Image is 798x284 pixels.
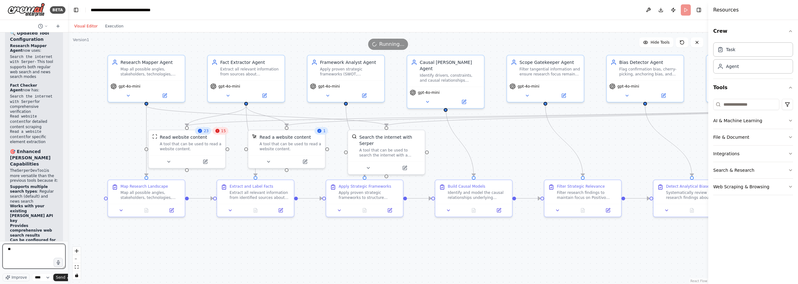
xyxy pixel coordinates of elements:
button: Hide Tools [639,37,673,47]
button: File & Document [713,129,793,145]
img: SerperDevTool [352,134,357,139]
div: Scope Gatekeeper Agent [520,59,580,65]
button: Open in side panel [546,92,581,99]
div: Identify drivers, constraints, and causal relationships underlying {research_topic} dynamics that... [420,73,480,83]
button: Open in side panel [270,207,291,214]
div: BETA [50,6,65,14]
button: No output available [570,207,596,214]
button: Open in side panel [247,92,282,99]
button: fit view [73,263,81,271]
div: Framework Analyst Agent [320,59,381,65]
span: gpt-4o-mini [318,84,340,89]
div: Read a website content [260,134,311,140]
button: Integrations [713,146,793,162]
button: Improve [2,273,30,282]
button: Open in side panel [147,92,182,99]
button: Hide right sidebar [695,6,703,14]
div: SerperDevToolSearch the internet with SerperA tool that can be used to search the internet with a... [348,130,425,175]
button: Crew [713,22,793,40]
div: Fact Extractor AgentExtract all relevant information from sources about {research_topic}, rigorou... [207,55,285,103]
strong: 🔍 Updated Tool Configuration [10,31,49,42]
strong: Provides comprehensive web search results [10,224,52,238]
div: 2315ScrapeWebsiteToolRead website contentA tool that can be used to read a website content. [148,130,226,169]
button: No output available [351,207,378,214]
div: Tools [713,96,793,200]
h4: Resources [713,6,739,14]
button: Open in side panel [188,158,223,166]
li: : Regular search (default) and news search [10,185,58,204]
div: A tool that can be used to read a website content. [160,142,222,152]
span: 23 [204,128,209,133]
span: gpt-4o-mini [618,84,639,89]
div: Apply Strategic FrameworksApply proven strategic frameworks to structure findings about {research... [326,180,404,217]
strong: 🎯 Enhanced [PERSON_NAME] Capabilities [10,149,50,166]
div: Bias Detector AgentFlag confirmation bias, cherry-picking, anchoring bias, and blind spots in res... [606,55,684,103]
button: Open in side panel [379,207,401,214]
div: Search the internet with Serper [359,134,421,147]
g: Edge from d88c00c1-1782-4767-969f-b7029b8354c1 to 37c36ac3-0c13-4db9-8688-81d06db0511f [407,195,431,201]
button: No output available [133,207,160,214]
strong: Research Mapper Agent [10,44,47,53]
g: Edge from 21bee378-3a1f-4543-bb59-6cac9f0017aa to 270f976d-e51d-43fa-b28e-a1c984d26191 [642,106,695,176]
div: Research Mapper Agent [121,59,181,65]
span: gpt-4o-mini [518,84,540,89]
div: Filter tangential information and ensure research focus remains on Positivo Tecnologia's actionab... [520,67,580,77]
code: Search the internet with Serper [10,55,53,65]
button: Web Scraping & Browsing [713,179,793,195]
p: now has: [10,83,58,93]
strong: Fact Checker Agent [10,83,37,93]
button: Execution [101,22,127,30]
g: Edge from 6248e4ca-d70a-4ba3-b408-9368e6b740c1 to 4f2aaf94-8b95-483b-9752-bbcd30b5056e [143,106,390,126]
strong: Supports multiple search types [10,185,48,194]
button: Visual Editor [70,22,101,30]
div: Map Research Landscape [121,184,168,189]
div: Bias Detector Agent [619,59,680,65]
button: toggle interactivity [73,271,81,279]
g: Edge from 9742b25d-a3a5-4f0b-ae58-3e4798fd94d2 to 6f94883a-27b3-4df9-9edd-a5dcdcb11ce5 [542,106,586,176]
button: Open in side panel [597,207,619,214]
div: Map Research LandscapeMap all possible angles, stakeholders, technologies, competitors, and trend... [108,180,185,217]
div: A tool that can be used to read a website content. [260,142,321,152]
button: No output available [242,207,269,214]
a: React Flow attribution [690,279,707,283]
span: Improve [12,275,27,280]
div: Extract all relevant information from sources about {research_topic}, rigorously labeling each fi... [220,67,281,77]
g: Edge from 4e143a9a-18df-41e1-83c2-02e2c0552e2b to 37c36ac3-0c13-4db9-8688-81d06db0511f [443,106,477,176]
div: Filter Strategic Relevance [557,184,605,189]
div: Flag confirmation bias, cherry-picking, anchoring bias, and blind spots in research findings abou... [619,67,680,77]
button: No output available [460,207,487,214]
div: Extract and Label Facts [230,184,273,189]
button: Search & Research [713,162,793,178]
span: 1 [323,128,326,133]
p: The is more versatile than the previous tools because it: [10,168,58,183]
code: Search the internet with Serper [10,94,53,104]
span: gpt-4o-mini [418,90,440,95]
div: React Flow controls [73,247,81,279]
div: Map all possible angles, stakeholders, technologies, competitors, and trends relevant to {researc... [121,190,181,200]
div: Extract all relevant information from identified sources about {research_topic}, rigorously label... [230,190,290,200]
span: gpt-4o-mini [119,84,141,89]
div: Build Causal Models [448,184,485,189]
div: Research Mapper AgentMap all possible angles, stakeholders, technologies, competitors, and trends... [108,55,185,103]
button: No output available [679,207,705,214]
span: gpt-4o-mini [219,84,240,89]
button: Hide left sidebar [72,6,80,14]
div: Framework Analyst AgentApply proven strategic frameworks (SWOT, TAM/[PERSON_NAME]/SOM, JTBD, [PER... [307,55,385,103]
li: - This tool supports both regular web search and news search modes [10,55,58,79]
g: Edge from 278337b6-49ac-4d79-b4a7-a5143c7b7319 to d121835c-8ec3-4dd0-bf82-31a3be83cada [243,106,259,176]
strong: Works with your existing [PERSON_NAME] API key [10,204,53,223]
g: Edge from 6f94883a-27b3-4df9-9edd-a5dcdcb11ce5 to 270f976d-e51d-43fa-b28e-a1c984d26191 [625,195,650,201]
button: Open in side panel [161,207,182,214]
button: AI & Machine Learning [713,113,793,129]
g: Edge from 13a56196-1415-44ee-bd85-d83e7d39510e to d88c00c1-1782-4767-969f-b7029b8354c1 [343,106,368,176]
div: Systematically review all research findings about {research_topic} to identify cognitive biases, ... [666,190,727,200]
li: for specific element extraction [10,129,58,145]
button: Start a new chat [53,22,63,30]
div: Map all possible angles, stakeholders, technologies, competitors, and trends relevant to {researc... [121,67,181,77]
button: Open in side panel [287,158,323,166]
div: Version 1 [73,37,89,42]
button: zoom in [73,247,81,255]
button: Click to speak your automation idea [54,258,63,267]
li: for detailed content scraping [10,114,58,129]
div: Apply proven strategic frameworks to structure findings about {research_topic} for Positivo Tecno... [339,190,399,200]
